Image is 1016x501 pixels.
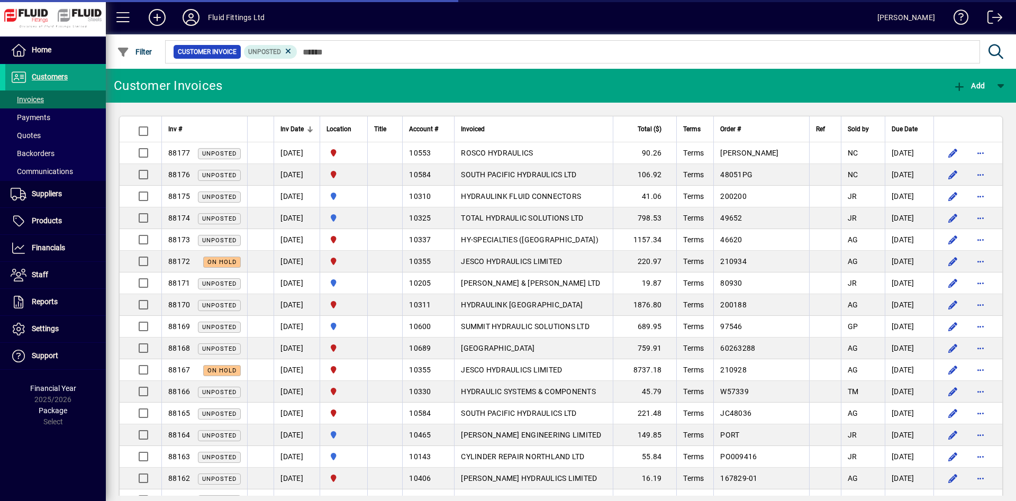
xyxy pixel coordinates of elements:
span: Invoiced [461,123,485,135]
span: Reports [32,297,58,306]
td: [DATE] [885,468,933,489]
span: Unposted [202,215,237,222]
span: Unposted [202,302,237,309]
td: 689.95 [613,316,676,338]
span: SOUTH PACIFIC HYDRAULICS LTD [461,409,576,417]
span: Terms [683,235,704,244]
span: SOUTH PACIFIC HYDRAULICS LTD [461,170,576,179]
span: Financials [32,243,65,252]
button: Add [950,76,987,95]
td: [DATE] [274,338,320,359]
span: Customers [32,72,68,81]
span: Terms [683,170,704,179]
td: 106.92 [613,164,676,186]
span: Inv Date [280,123,304,135]
span: AG [848,409,858,417]
button: More options [972,426,989,443]
td: 19.87 [613,272,676,294]
span: 10689 [409,344,431,352]
button: More options [972,275,989,292]
span: AG [848,366,858,374]
span: Title [374,123,386,135]
span: Customer Invoice [178,47,237,57]
button: More options [972,448,989,465]
span: [PERSON_NAME] & [PERSON_NAME] LTD [461,279,600,287]
span: 10406 [409,474,431,482]
span: Backorders [11,149,55,158]
span: 80930 [720,279,742,287]
button: Edit [945,296,961,313]
td: 41.06 [613,186,676,207]
a: Backorders [5,144,106,162]
span: 88175 [168,192,190,201]
span: On hold [207,259,237,266]
span: AG [848,344,858,352]
span: Terms [683,149,704,157]
td: 90.26 [613,142,676,164]
button: Edit [945,209,961,226]
span: 88163 [168,452,190,461]
span: CYLINDER REPAIR NORTHLAND LTD [461,452,584,461]
button: More options [972,405,989,422]
span: HYDRAULINK [GEOGRAPHIC_DATA] [461,300,583,309]
button: Edit [945,405,961,422]
span: GP [848,322,858,331]
span: 88162 [168,474,190,482]
button: Add [140,8,174,27]
td: 221.48 [613,403,676,424]
span: 48051PG [720,170,752,179]
button: More options [972,253,989,270]
span: Terms [683,474,704,482]
span: 88171 [168,279,190,287]
div: [PERSON_NAME] [877,9,935,26]
td: 45.79 [613,381,676,403]
span: Location [326,123,351,135]
span: Total ($) [638,123,661,135]
span: AUCKLAND [326,190,361,202]
span: Terms [683,322,704,331]
div: Account # [409,123,448,135]
span: JR [848,279,857,287]
td: [DATE] [274,446,320,468]
span: JR [848,214,857,222]
td: 1157.34 [613,229,676,251]
td: 220.97 [613,251,676,272]
td: [DATE] [885,164,933,186]
button: More options [972,209,989,226]
span: [PERSON_NAME] HYDRAULICS LIMITED [461,474,597,482]
div: Customer Invoices [114,77,222,94]
span: CHRISTCHURCH [326,147,361,159]
td: [DATE] [274,381,320,403]
span: Unposted [202,432,237,439]
a: Support [5,343,106,369]
a: Staff [5,262,106,288]
span: Terms [683,452,704,461]
button: Edit [945,470,961,487]
span: 88173 [168,235,190,244]
td: 55.84 [613,446,676,468]
span: [PERSON_NAME] ENGINEERING LIMITED [461,431,601,439]
button: Edit [945,166,961,183]
span: W57339 [720,387,749,396]
td: [DATE] [274,142,320,164]
button: Edit [945,144,961,161]
span: Unposted [202,454,237,461]
td: [DATE] [885,316,933,338]
td: [DATE] [274,316,320,338]
div: Ref [816,123,834,135]
span: HY-SPECIALTIES ([GEOGRAPHIC_DATA]) [461,235,598,244]
span: TOTAL HYDRAULIC SOLUTIONS LTD [461,214,583,222]
span: 88176 [168,170,190,179]
span: 88165 [168,409,190,417]
span: 200200 [720,192,747,201]
span: CHRISTCHURCH [326,169,361,180]
span: CHRISTCHURCH [326,342,361,354]
button: More options [972,383,989,400]
td: [DATE] [274,164,320,186]
span: Unposted [202,345,237,352]
span: SUMMIT HYDRAULIC SOLUTIONS LTD [461,322,589,331]
button: More options [972,231,989,248]
button: Edit [945,383,961,400]
span: Terms [683,431,704,439]
div: Inv # [168,123,241,135]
